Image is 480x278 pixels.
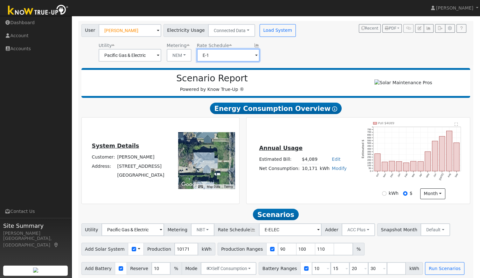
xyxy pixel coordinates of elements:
[367,150,371,153] text: 350
[396,162,402,171] rect: onclick=""
[389,190,399,197] label: kWh
[81,262,115,275] span: Add Battery
[224,185,233,188] a: Terms (opens in new tab)
[208,24,255,37] button: Connected Data
[411,173,415,178] text: Mar
[447,173,451,178] text: Aug
[321,223,342,236] span: Adder
[143,243,175,255] span: Production
[397,173,401,178] text: Jan
[367,147,371,150] text: 400
[406,262,423,275] span: kWh
[201,262,256,275] button: Self Consumption
[218,243,267,255] span: Production Ranges
[116,171,165,180] td: [GEOGRAPHIC_DATA]
[433,173,437,178] text: Jun
[259,262,301,275] span: Battery Ranges
[447,131,452,171] rect: onclick=""
[432,141,438,171] rect: onclick=""
[375,154,380,171] rect: onclick=""
[260,24,296,37] button: Load System
[367,139,371,142] text: 550
[180,180,201,189] img: Google
[167,42,191,49] div: Metering
[403,191,407,196] input: $
[101,223,164,236] input: Select a Utility
[378,122,394,125] text: Pull $4089
[424,24,434,33] button: Multi-Series Graph
[382,173,387,178] text: Nov
[91,162,116,171] td: Address:
[163,24,208,37] span: Electricity Usage
[367,153,371,156] text: 300
[454,143,459,172] rect: onclick=""
[3,235,68,248] div: [GEOGRAPHIC_DATA], [GEOGRAPHIC_DATA]
[370,170,371,173] text: 0
[210,103,342,114] span: Energy Consumption Overview
[170,262,182,275] span: %
[301,155,318,164] td: $4,089
[403,163,409,172] rect: onclick=""
[3,230,68,237] div: [PERSON_NAME]
[382,191,386,196] input: kWh
[197,49,260,62] input: Select a Rate Schedule
[332,166,347,171] a: Modify
[445,24,455,33] button: Settings
[367,134,371,137] text: 650
[198,185,203,189] button: Keyboard shortcuts
[191,223,215,236] button: NBT
[367,164,371,167] text: 100
[197,43,232,48] span: Alias: None
[455,122,458,126] text: 
[214,223,259,236] span: Rate Schedule
[359,24,381,33] button: Recent
[454,173,459,178] text: Sep
[85,73,340,93] div: Powered by Know True-Up ®
[353,243,364,255] span: %
[332,106,337,112] i: Show Help
[389,161,395,172] rect: onclick=""
[253,209,298,220] span: Scenarios
[456,24,466,33] a: Help Link
[92,143,139,149] u: System Details
[411,161,416,171] rect: onclick=""
[259,223,322,236] input: Select a Rate Schedule
[3,221,68,230] span: Site Summary
[116,162,165,171] td: [STREET_ADDRESS]
[367,156,371,159] text: 250
[382,24,402,33] button: PDF
[368,167,371,170] text: 50
[88,73,336,84] h2: Scenario Report
[420,188,445,199] button: month
[342,223,375,236] button: ACC Plus
[415,24,424,33] button: Edit User
[436,5,473,10] span: [PERSON_NAME]
[33,268,38,273] img: retrieve
[410,190,413,197] label: $
[367,131,371,134] text: 700
[198,243,215,255] span: kWh
[385,26,396,31] span: PDF
[180,180,201,189] a: Open this area in Google Maps (opens a new window)
[404,173,408,178] text: Feb
[389,173,394,178] text: Dec
[367,159,371,161] text: 200
[374,79,432,86] img: Solar Maintenance Pros
[367,145,371,148] text: 450
[127,262,152,275] span: Reserve
[439,136,445,171] rect: onclick=""
[167,49,191,62] button: NEM
[419,173,423,178] text: Apr
[425,262,464,275] button: Run Scenarios
[5,3,72,18] img: Know True-Up
[375,173,379,178] text: Oct
[116,153,165,162] td: [PERSON_NAME]
[382,162,387,171] rect: onclick=""
[207,185,220,189] button: Map Data
[164,223,191,236] span: Metering
[99,49,161,62] input: Select a Utility
[81,223,102,236] span: Utility
[377,223,421,236] span: Snapshot Month
[425,152,431,172] rect: onclick=""
[182,262,201,275] span: Mode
